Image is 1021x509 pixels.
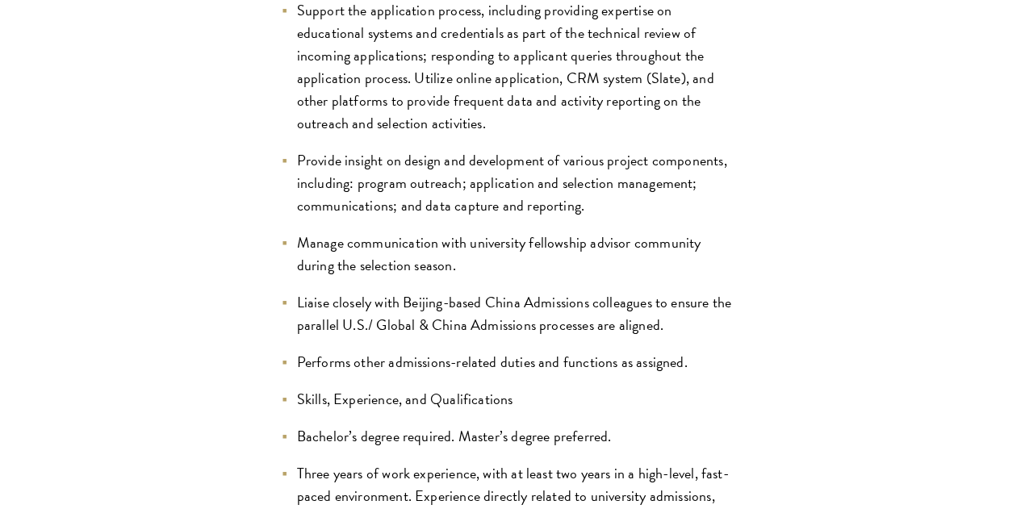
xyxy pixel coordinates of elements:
li: Skills, Experience, and Qualifications [281,388,741,411]
li: Provide insight on design and development of various project components, including: program outre... [281,149,741,217]
li: Performs other admissions-related duties and functions as assigned. [281,351,741,373]
li: Bachelor’s degree required. Master’s degree preferred. [281,425,741,448]
li: Liaise closely with Beijing-based China Admissions colleagues to ensure the parallel U.S./ Global... [281,291,741,336]
li: Manage communication with university fellowship advisor community during the selection season. [281,232,741,277]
